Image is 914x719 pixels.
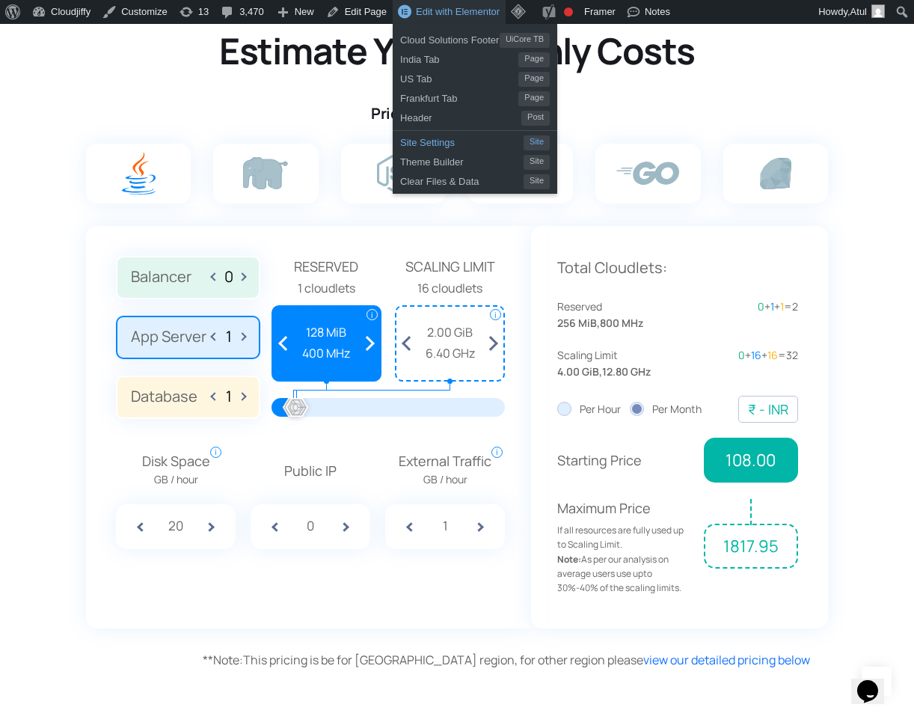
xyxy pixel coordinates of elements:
[203,652,243,668] span: Note:
[557,450,693,471] p: Starting Price
[393,131,557,150] a: Site SettingsSite
[395,279,505,299] div: 16 cloudlets
[557,299,678,315] span: Reserved
[524,174,550,189] span: Site
[704,438,798,483] span: 108.00
[53,104,861,123] h4: Price depend on region**
[518,91,550,106] span: Page
[770,299,774,313] span: 1
[557,299,678,332] div: ,
[557,347,678,381] div: ,
[393,28,557,48] a: Cloud Solutions FooterUiCore TB
[400,150,524,170] span: Theme Builder
[518,72,550,87] span: Page
[210,447,221,458] span: i
[786,348,798,362] span: 32
[524,135,550,150] span: Site
[678,299,798,315] div: + + =
[490,309,501,320] span: i
[851,659,899,704] iframe: chat widget
[630,401,702,417] label: Per Month
[557,401,621,417] label: Per Hour
[400,28,500,48] span: Cloud Solutions Footer
[116,316,260,359] label: App Server
[751,348,761,362] span: 16
[399,471,491,488] span: GB / hour
[557,523,693,595] span: If all resources are fully used up to Scaling Limit. As per our analysis on average users use upt...
[217,388,241,405] input: Database
[518,52,550,67] span: Page
[399,450,491,489] span: External Traffic
[400,48,518,67] span: India Tab
[557,347,678,364] span: Scaling Limit
[116,256,260,299] label: Balancer
[203,651,861,670] div: This pricing is be for [GEOGRAPHIC_DATA] region, for other region please
[748,399,788,420] div: ₹ - INR
[850,6,867,17] span: Atul
[404,323,496,343] span: 2.00 GiB
[377,155,409,192] img: node
[704,524,798,569] span: 1817.95
[393,87,557,106] a: Frankfurt TabPage
[272,279,381,299] div: 1 cloudlets
[280,323,372,343] span: 128 MiB
[767,348,778,362] span: 16
[280,344,372,364] span: 400 MHz
[400,106,521,126] span: Header
[217,328,241,345] input: App Server
[780,299,784,313] span: 1
[557,315,597,331] span: 256 MiB
[404,344,496,364] span: 6.40 GHz
[400,67,518,87] span: US Tab
[116,376,260,419] label: Database
[600,315,643,331] span: 800 MHz
[400,87,518,106] span: Frankfurt Tab
[272,256,381,278] span: Reserved
[251,460,370,482] p: Public IP
[400,170,524,189] span: Clear Files & Data
[616,162,679,185] img: go
[557,256,798,280] p: Total Cloudlets:
[678,347,798,364] div: + + =
[564,7,573,16] div: Focus keyphrase not set
[366,309,378,320] span: i
[557,364,599,380] span: 4.00 GiB
[491,447,503,458] span: i
[53,28,861,74] h2: Estimate Your Monthly Costs
[393,170,557,189] a: Clear Files & DataSite
[557,498,693,595] p: Maximum Price
[243,157,288,189] img: php
[738,348,745,362] span: 0
[557,553,581,566] strong: Note:
[521,111,550,126] span: Post
[142,450,210,489] span: Disk Space
[602,364,651,380] span: 12.80 GHz
[393,106,557,126] a: HeaderPost
[122,152,156,195] img: java
[217,268,241,285] input: Balancer
[500,33,550,48] span: UiCore TB
[524,155,550,170] span: Site
[400,131,524,150] span: Site Settings
[393,48,557,67] a: India TabPage
[758,299,764,313] span: 0
[416,6,500,17] span: Edit with Elementor
[393,150,557,170] a: Theme BuilderSite
[792,299,798,313] span: 2
[643,652,810,668] a: view our detailed pricing below
[142,471,210,488] span: GB / hour
[393,67,557,87] a: US TabPage
[395,256,505,278] span: Scaling Limit
[760,158,791,189] img: ruby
